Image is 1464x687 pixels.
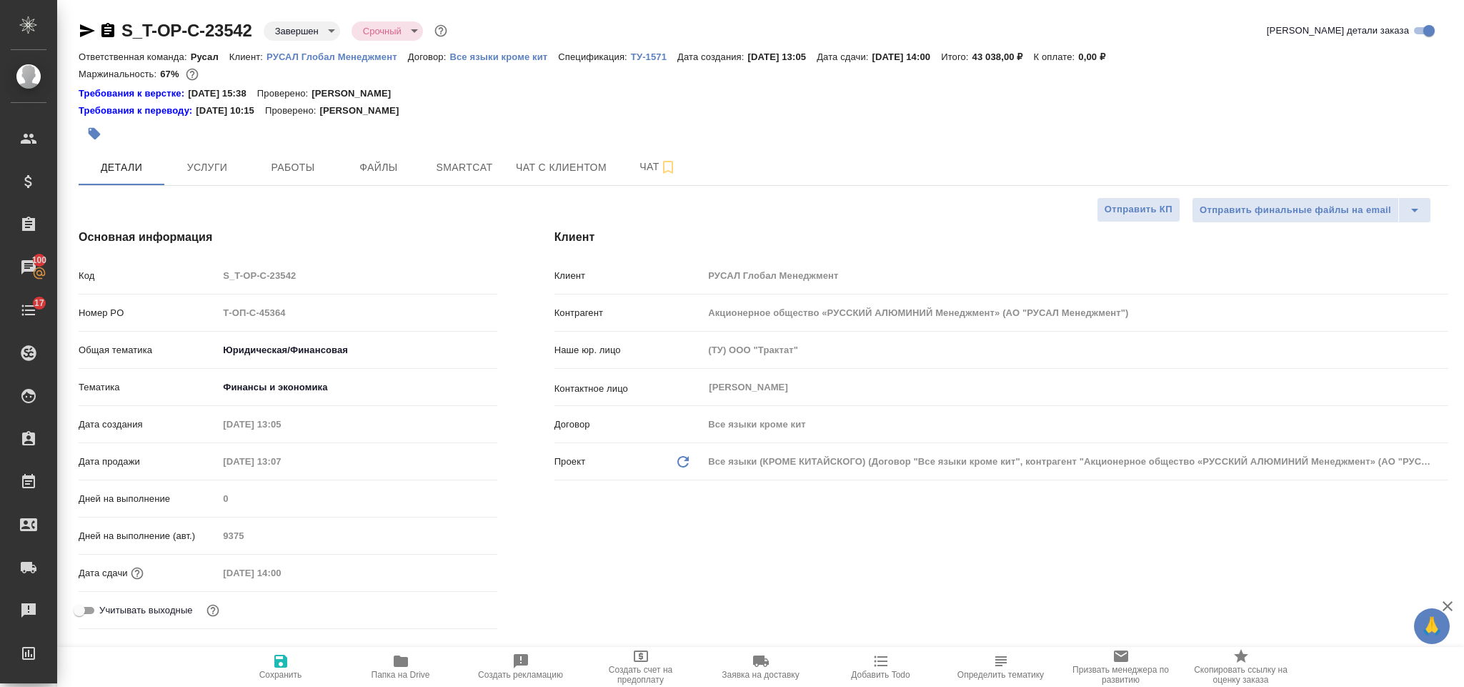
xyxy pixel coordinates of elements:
[631,51,677,62] p: ТУ-1571
[1192,197,1431,223] div: split button
[554,306,704,320] p: Контрагент
[79,529,218,543] p: Дней на выполнение (авт.)
[659,159,677,176] svg: Подписаться
[218,488,497,509] input: Пустое поле
[128,564,146,583] button: Если добавить услуги и заполнить их объемом, то дата рассчитается автоматически
[79,417,218,432] p: Дата создания
[79,306,218,320] p: Номер PO
[558,51,630,62] p: Спецификация:
[461,647,581,687] button: Создать рекламацию
[449,51,558,62] p: Все языки кроме кит
[554,455,586,469] p: Проект
[229,51,267,62] p: Клиент:
[408,51,450,62] p: Договор:
[218,265,497,286] input: Пустое поле
[722,670,799,680] span: Заявка на доставку
[99,603,193,618] span: Учитывать выходные
[554,229,1448,246] h4: Клиент
[344,159,413,177] span: Файлы
[748,51,817,62] p: [DATE] 13:05
[449,50,558,62] a: Все языки кроме кит
[312,87,402,101] p: [PERSON_NAME]
[554,382,704,396] p: Контактное лицо
[1097,197,1180,222] button: Отправить КП
[624,158,692,176] span: Чат
[24,253,56,267] span: 100
[79,492,218,506] p: Дней на выполнение
[1414,608,1450,644] button: 🙏
[4,249,54,285] a: 100
[26,296,53,310] span: 17
[218,563,343,583] input: Пустое поле
[1420,611,1444,641] span: 🙏
[972,51,1034,62] p: 43 038,00 ₽
[79,455,218,469] p: Дата продажи
[941,51,972,62] p: Итого:
[196,104,265,118] p: [DATE] 10:15
[941,647,1061,687] button: Определить тематику
[191,51,229,62] p: Русал
[703,265,1448,286] input: Пустое поле
[264,21,340,41] div: Завершен
[79,566,128,580] p: Дата сдачи
[173,159,241,177] span: Услуги
[1078,51,1116,62] p: 0,00 ₽
[79,380,218,395] p: Тематика
[478,670,563,680] span: Создать рекламацию
[218,375,497,400] div: Финансы и экономика
[1105,202,1172,218] span: Отправить КП
[851,670,910,680] span: Добавить Todo
[516,159,607,177] span: Чат с клиентом
[259,159,327,177] span: Работы
[267,51,408,62] p: РУСАЛ Глобал Менеджмент
[87,159,156,177] span: Детали
[1267,24,1409,38] span: [PERSON_NAME] детали заказа
[79,87,188,101] div: Нажми, чтобы открыть папку с инструкцией
[218,414,343,435] input: Пустое поле
[703,450,1448,474] div: Все языки (КРОМЕ КИТАЙСКОГО) (Договор "Все языки кроме кит", контрагент "Акционерное общество «РУ...
[581,647,701,687] button: Создать счет на предоплату
[267,50,408,62] a: РУСАЛ Глобал Менеджмент
[79,51,191,62] p: Ответственная команда:
[257,87,312,101] p: Проверено:
[359,25,406,37] button: Срочный
[1192,197,1399,223] button: Отправить финальные файлы на email
[4,292,54,328] a: 17
[1061,647,1181,687] button: Призвать менеджера по развитию
[821,647,941,687] button: Добавить Todo
[99,22,116,39] button: Скопировать ссылку
[183,65,201,84] button: 11778.00 RUB;
[79,104,196,118] a: Требования к переводу:
[79,87,188,101] a: Требования к верстке:
[872,51,942,62] p: [DATE] 14:00
[188,87,257,101] p: [DATE] 15:38
[589,665,692,685] span: Создать счет на предоплату
[319,104,409,118] p: [PERSON_NAME]
[1034,51,1079,62] p: К оплате:
[1190,665,1293,685] span: Скопировать ссылку на оценку заказа
[554,417,704,432] p: Договор
[79,343,218,357] p: Общая тематика
[265,104,320,118] p: Проверено:
[817,51,872,62] p: Дата сдачи:
[218,338,497,362] div: Юридическая/Финансовая
[79,118,110,149] button: Добавить тэг
[79,22,96,39] button: Скопировать ссылку для ЯМессенджера
[271,25,323,37] button: Завершен
[631,50,677,62] a: ТУ-1571
[204,601,222,620] button: Выбери, если сб и вс нужно считать рабочими днями для выполнения заказа.
[218,302,497,323] input: Пустое поле
[160,69,182,79] p: 67%
[352,21,423,41] div: Завершен
[677,51,747,62] p: Дата создания:
[259,670,302,680] span: Сохранить
[79,269,218,283] p: Код
[218,525,497,546] input: Пустое поле
[221,647,341,687] button: Сохранить
[1200,202,1391,219] span: Отправить финальные файлы на email
[703,340,1448,360] input: Пустое поле
[554,269,704,283] p: Клиент
[218,451,343,472] input: Пустое поле
[121,21,252,40] a: S_T-OP-C-23542
[430,159,499,177] span: Smartcat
